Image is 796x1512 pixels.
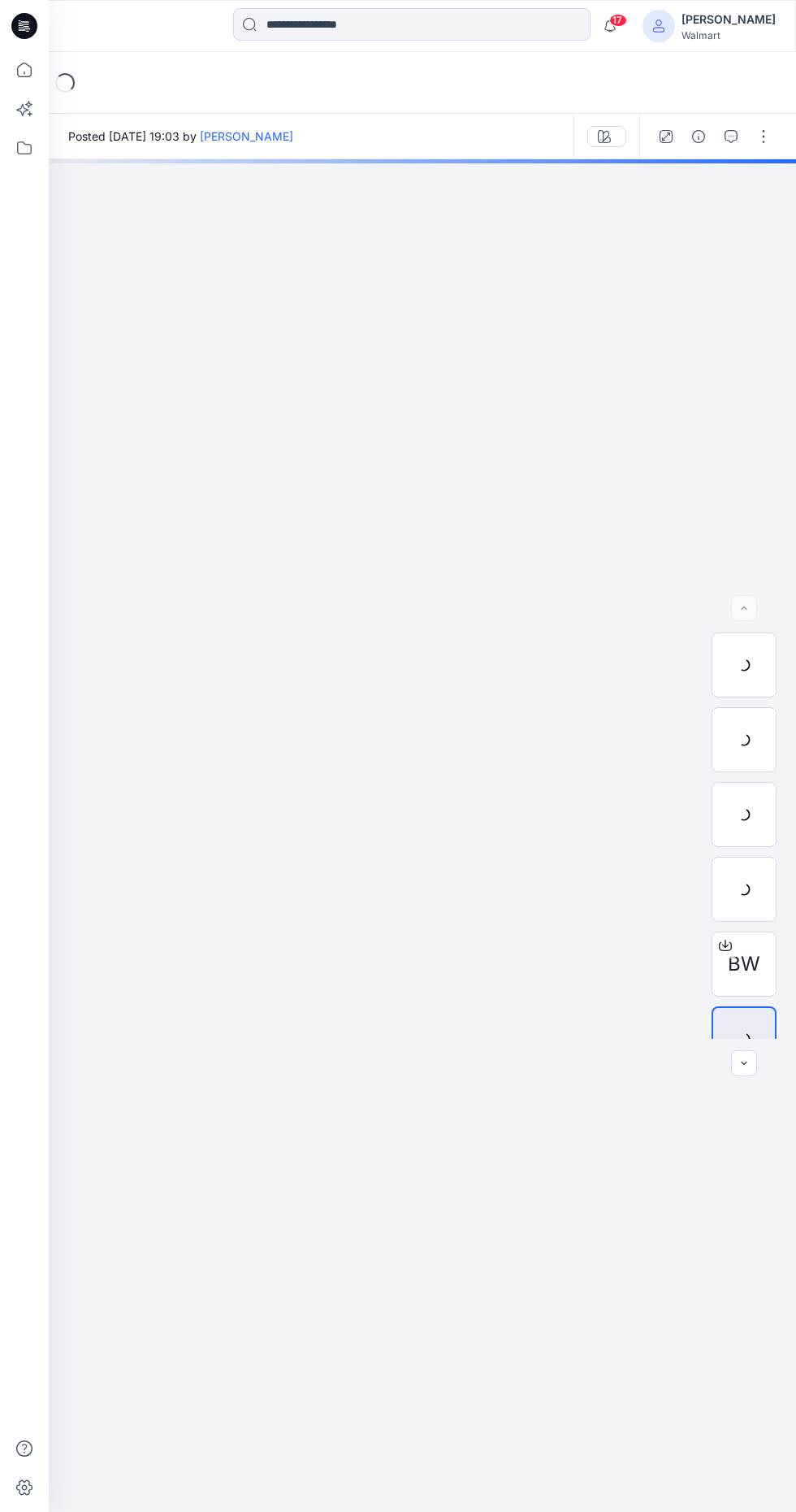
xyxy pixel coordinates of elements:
[686,124,712,150] button: Details
[200,129,293,143] a: [PERSON_NAME]
[68,128,293,145] span: Posted [DATE] 19:03 by
[681,10,776,29] div: [PERSON_NAME]
[652,20,665,33] svg: avatar
[681,29,776,41] div: Walmart
[728,949,760,979] span: BW
[609,14,627,27] span: 17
